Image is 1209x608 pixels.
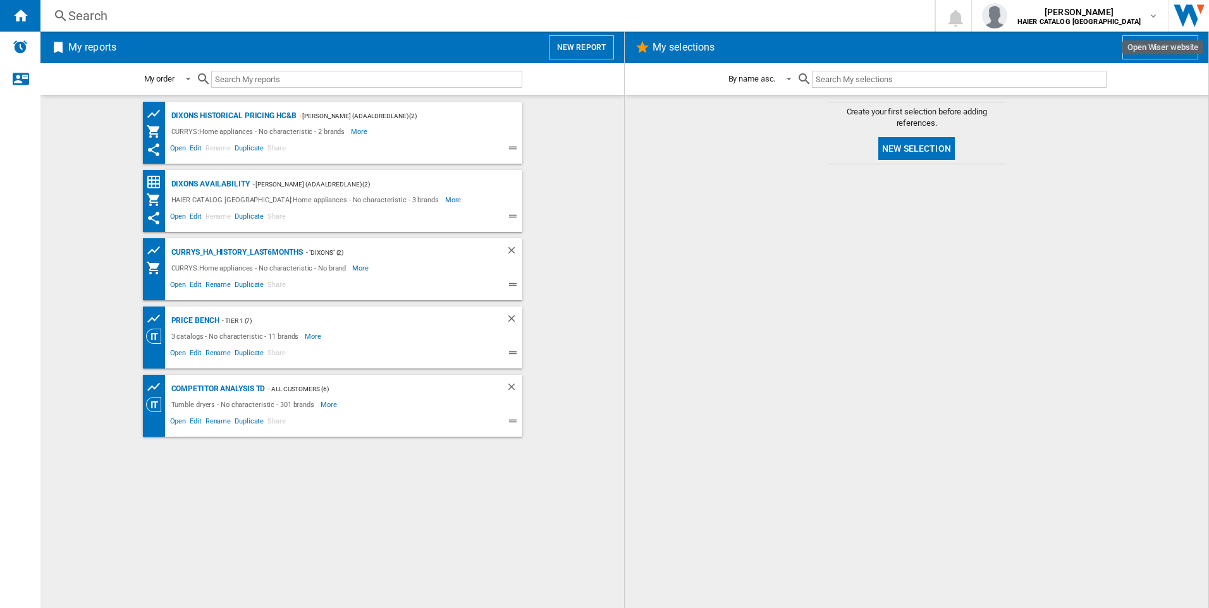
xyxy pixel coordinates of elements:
[13,39,28,54] img: alerts-logo.svg
[168,124,352,139] div: CURRYS:Home appliances - No characteristic - 2 brands
[146,311,168,327] div: Product prices grid
[265,381,480,397] div: - All Customers (6)
[66,35,119,59] h2: My reports
[204,347,233,362] span: Rename
[146,106,168,122] div: Product prices grid
[266,415,288,430] span: Share
[266,142,288,157] span: Share
[146,142,161,157] ng-md-icon: This report has been shared with you
[146,397,168,412] div: Category View
[168,381,266,397] div: Competitor Analysis TD
[233,347,266,362] span: Duplicate
[549,35,614,59] button: New report
[168,347,188,362] span: Open
[1122,35,1198,59] button: New selection
[188,415,204,430] span: Edit
[321,397,339,412] span: More
[146,192,168,207] div: My Assortment
[188,347,204,362] span: Edit
[266,347,288,362] span: Share
[146,210,161,226] ng-md-icon: This report has been shared with you
[146,124,168,139] div: My Assortment
[168,397,321,412] div: Tumble dryers - No characteristic - 301 brands
[650,35,717,59] h2: My selections
[168,260,353,276] div: CURRYS:Home appliances - No characteristic - No brand
[303,245,481,260] div: - "Dixons" (2)
[266,210,288,226] span: Share
[168,176,250,192] div: Dixons availability
[168,108,297,124] div: Dixons historical pricing HC&B
[878,137,955,160] button: New selection
[982,3,1007,28] img: profile.jpg
[188,210,204,226] span: Edit
[168,142,188,157] span: Open
[168,279,188,294] span: Open
[445,192,463,207] span: More
[250,176,497,192] div: - [PERSON_NAME] (adaaldredlane) (2)
[828,106,1005,129] span: Create your first selection before adding references.
[188,142,204,157] span: Edit
[204,142,233,157] span: Rename
[506,381,522,397] div: Delete
[146,174,168,190] div: Price Matrix
[168,245,303,260] div: CURRYS_HA_History_last6months
[219,313,480,329] div: - Tier 1 (7)
[146,329,168,344] div: Category View
[204,210,233,226] span: Rename
[168,192,445,207] div: HAIER CATALOG [GEOGRAPHIC_DATA]:Home appliances - No characteristic - 3 brands
[168,329,305,344] div: 3 catalogs - No characteristic - 11 brands
[168,415,188,430] span: Open
[352,260,371,276] span: More
[506,245,522,260] div: Delete
[188,279,204,294] span: Edit
[728,74,776,83] div: By name asc.
[233,142,266,157] span: Duplicate
[168,210,188,226] span: Open
[146,260,168,276] div: My Assortment
[146,243,168,258] div: Product prices grid
[266,279,288,294] span: Share
[233,415,266,430] span: Duplicate
[233,210,266,226] span: Duplicate
[305,329,323,344] span: More
[68,7,902,25] div: Search
[146,379,168,395] div: Product prices grid
[168,313,219,329] div: Price Bench
[812,71,1106,88] input: Search My selections
[144,74,175,83] div: My order
[204,415,233,430] span: Rename
[1017,6,1141,18] span: [PERSON_NAME]
[1017,18,1141,26] b: HAIER CATALOG [GEOGRAPHIC_DATA]
[506,313,522,329] div: Delete
[351,124,369,139] span: More
[204,279,233,294] span: Rename
[233,279,266,294] span: Duplicate
[297,108,497,124] div: - [PERSON_NAME] (adaaldredlane) (2)
[211,71,522,88] input: Search My reports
